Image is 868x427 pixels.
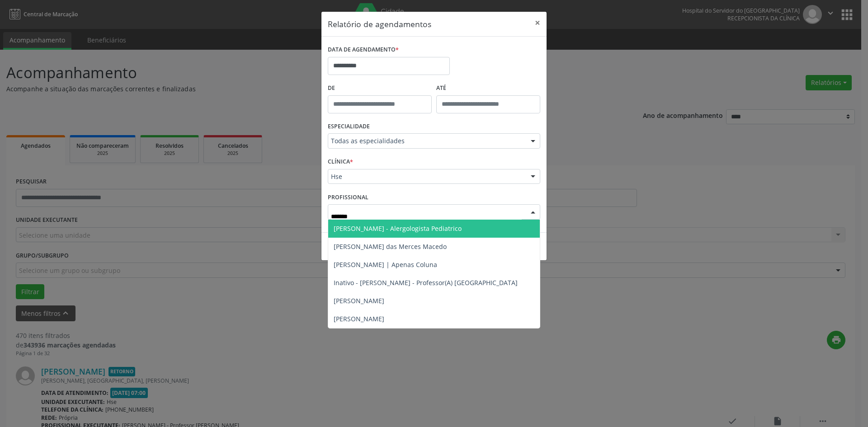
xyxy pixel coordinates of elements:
[334,296,384,305] span: [PERSON_NAME]
[328,190,368,204] label: PROFISSIONAL
[328,155,353,169] label: CLÍNICA
[331,172,522,181] span: Hse
[334,314,384,323] span: [PERSON_NAME]
[334,224,462,233] span: [PERSON_NAME] - Alergologista Pediatrico
[328,120,370,134] label: ESPECIALIDADE
[334,260,437,269] span: [PERSON_NAME] | Apenas Coluna
[528,12,547,34] button: Close
[328,81,432,95] label: De
[328,18,431,30] h5: Relatório de agendamentos
[331,136,522,145] span: Todas as especialidades
[334,278,518,287] span: Inativo - [PERSON_NAME] - Professor(A) [GEOGRAPHIC_DATA]
[334,242,447,251] span: [PERSON_NAME] das Merces Macedo
[436,81,540,95] label: ATÉ
[328,43,399,57] label: DATA DE AGENDAMENTO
